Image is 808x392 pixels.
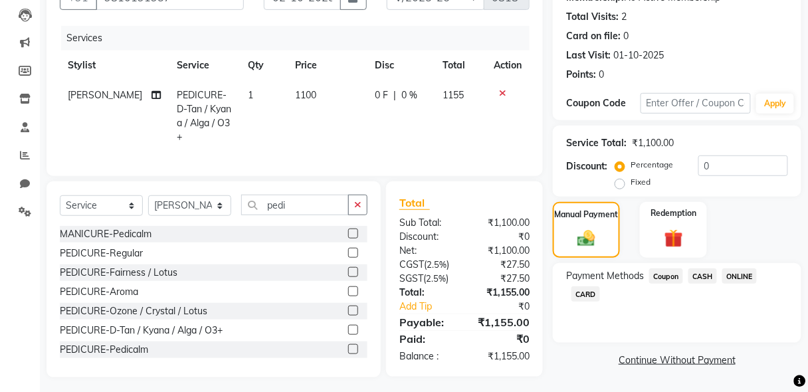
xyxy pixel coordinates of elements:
div: Sub Total: [389,216,464,230]
span: CARD [571,286,600,302]
div: Total: [389,286,464,300]
div: ₹1,100.00 [464,244,540,258]
div: PEDICURE-D-Tan / Kyana / Alga / O3+ [60,324,223,338]
div: PEDICURE-Regular [60,246,143,260]
div: ₹1,155.00 [464,349,540,363]
a: Add Tip [389,300,477,314]
th: Action [486,50,530,80]
div: ( ) [389,272,464,286]
span: 0 % [402,88,418,102]
div: MANICURE-Pedicalm [60,227,151,241]
div: ₹0 [477,300,540,314]
span: Payment Methods [566,269,644,283]
span: 0 F [375,88,389,102]
div: ₹1,155.00 [464,314,540,330]
div: 0 [599,68,604,82]
div: Payable: [389,314,464,330]
input: Enter Offer / Coupon Code [641,93,752,114]
input: Search or Scan [241,195,349,215]
span: [PERSON_NAME] [68,89,142,101]
div: Paid: [389,331,464,347]
label: Percentage [631,159,673,171]
div: ₹0 [464,230,540,244]
div: PEDICURE-Fairness / Lotus [60,266,177,280]
div: PEDICURE-Pedicalm [60,343,148,357]
span: 2.5% [426,273,446,284]
div: Discount: [566,159,607,173]
div: Discount: [389,230,464,244]
img: _gift.svg [658,227,689,250]
div: Services [61,26,540,50]
div: Total Visits: [566,10,619,24]
div: Service Total: [566,136,627,150]
div: 2 [621,10,627,24]
span: Coupon [649,268,683,284]
img: _cash.svg [572,229,601,248]
div: ₹27.50 [464,272,540,286]
div: ₹27.50 [464,258,540,272]
label: Manual Payment [555,209,619,221]
th: Service [169,50,240,80]
div: Last Visit: [566,49,611,62]
label: Fixed [631,176,651,188]
span: | [394,88,397,102]
span: Total [399,196,430,210]
div: Points: [566,68,596,82]
span: SGST [399,272,423,284]
span: CASH [688,268,717,284]
div: PEDICURE-Aroma [60,285,138,299]
th: Price [287,50,367,80]
th: Disc [367,50,435,80]
span: 1155 [443,89,464,101]
div: ( ) [389,258,464,272]
span: PEDICURE-D-Tan / Kyana / Alga / O3+ [177,89,231,143]
div: Card on file: [566,29,621,43]
th: Stylist [60,50,169,80]
div: 0 [623,29,629,43]
th: Total [435,50,486,80]
div: Net: [389,244,464,258]
div: PEDICURE-Ozone / Crystal / Lotus [60,304,207,318]
span: 1100 [295,89,316,101]
div: Coupon Code [566,96,640,110]
span: CGST [399,258,424,270]
label: Redemption [651,207,696,219]
button: Apply [756,94,794,114]
div: 01-10-2025 [613,49,664,62]
div: ₹0 [464,331,540,347]
div: ₹1,100.00 [632,136,674,150]
div: Balance : [389,349,464,363]
span: 2.5% [427,259,447,270]
span: 1 [248,89,253,101]
th: Qty [240,50,287,80]
div: ₹1,100.00 [464,216,540,230]
div: ₹1,155.00 [464,286,540,300]
span: ONLINE [722,268,757,284]
a: Continue Without Payment [555,353,799,367]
